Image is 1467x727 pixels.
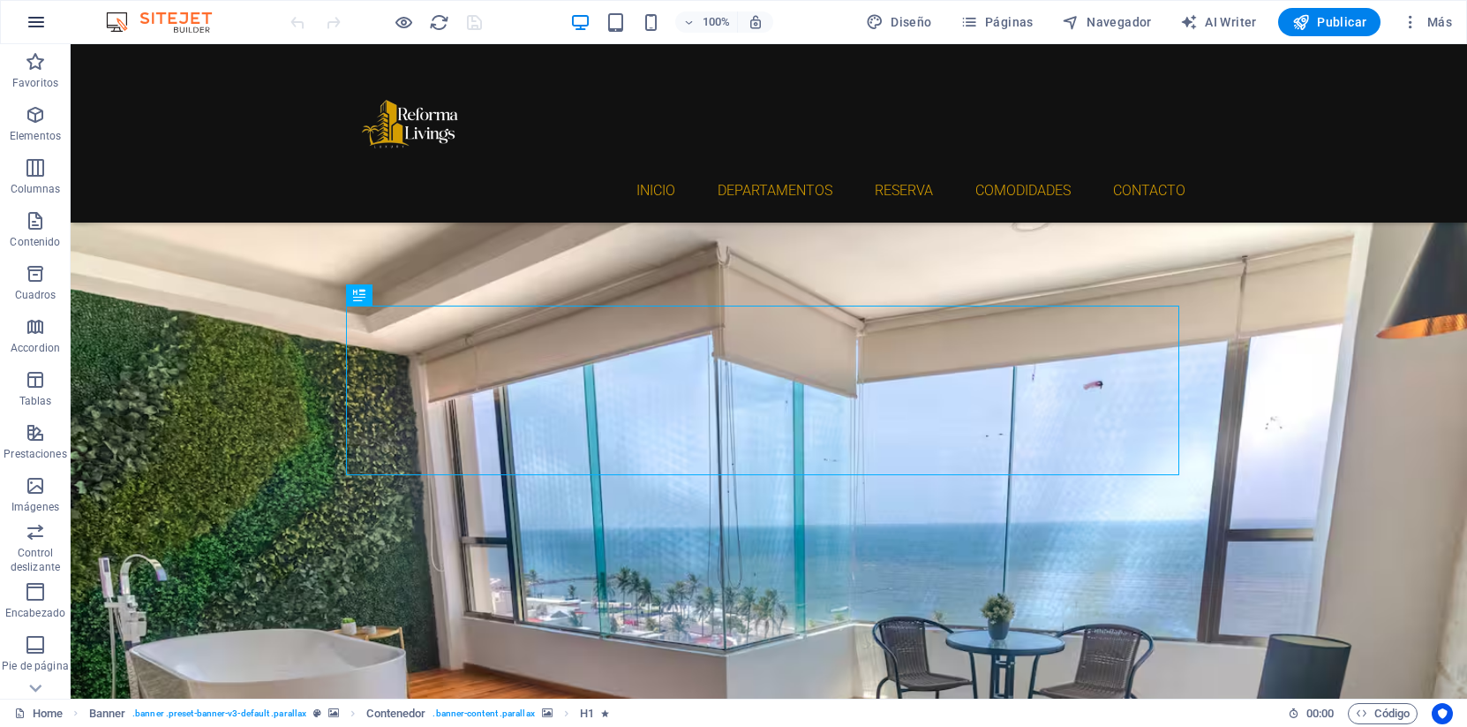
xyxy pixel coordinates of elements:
p: Prestaciones [4,447,66,461]
span: Páginas [960,13,1034,31]
button: Publicar [1278,8,1381,36]
i: Este elemento contiene un fondo [328,708,339,718]
span: Código [1356,703,1410,724]
button: AI Writer [1173,8,1264,36]
div: Diseño (Ctrl+Alt+Y) [859,8,939,36]
button: Páginas [953,8,1041,36]
button: reload [428,11,449,33]
h6: Tiempo de la sesión [1288,703,1335,724]
button: Diseño [859,8,939,36]
span: : [1319,707,1321,720]
span: Más [1402,13,1452,31]
p: Pie de página [2,659,68,673]
span: 00 00 [1306,703,1334,724]
img: Editor Logo [102,11,234,33]
button: Usercentrics [1432,703,1453,724]
p: Elementos [10,129,61,143]
p: Accordion [11,341,60,355]
button: Más [1395,8,1459,36]
p: Imágenes [11,500,59,514]
button: Haz clic para salir del modo de previsualización y seguir editando [393,11,414,33]
span: AI Writer [1180,13,1257,31]
span: Diseño [866,13,932,31]
nav: breadcrumb [89,703,610,724]
button: Código [1348,703,1418,724]
p: Encabezado [5,606,65,620]
a: Haz clic para cancelar la selección y doble clic para abrir páginas [14,703,63,724]
span: Navegador [1062,13,1152,31]
button: Navegador [1055,8,1159,36]
p: Columnas [11,182,61,196]
i: Este elemento contiene un fondo [542,708,553,718]
h6: 100% [702,11,730,33]
p: Cuadros [15,288,56,302]
span: . banner .preset-banner-v3-default .parallax [132,703,306,724]
span: Haz clic para seleccionar y doble clic para editar [89,703,126,724]
span: Haz clic para seleccionar y doble clic para editar [580,703,594,724]
i: Al redimensionar, ajustar el nivel de zoom automáticamente para ajustarse al dispositivo elegido. [748,14,764,30]
i: El elemento contiene una animación [601,708,609,718]
p: Favoritos [12,76,58,90]
p: Contenido [10,235,60,249]
button: 100% [675,11,738,33]
i: Este elemento es un preajuste personalizable [313,708,321,718]
span: Publicar [1292,13,1367,31]
span: . banner-content .parallax [433,703,534,724]
i: Volver a cargar página [429,12,449,33]
span: Haz clic para seleccionar y doble clic para editar [366,703,425,724]
p: Tablas [19,394,52,408]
